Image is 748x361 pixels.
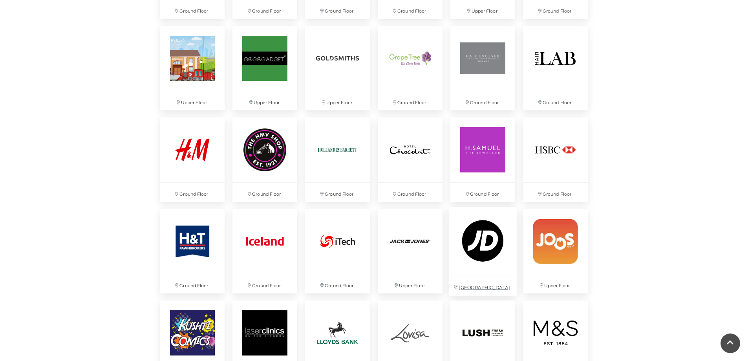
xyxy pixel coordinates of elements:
p: Ground Floor [232,183,297,202]
a: Upper Floor [301,22,374,114]
a: [GEOGRAPHIC_DATA] [445,203,521,300]
p: Ground Floor [160,183,225,202]
p: [GEOGRAPHIC_DATA] [449,275,517,295]
a: Upper Floor [519,205,592,297]
p: Ground Floor [378,91,443,110]
a: Ground Floor [446,114,519,206]
a: Ground Floor [519,22,592,114]
a: Ground Floor [301,205,374,297]
p: Ground Floor [523,183,588,202]
a: Upper Floor [229,22,301,114]
p: Upper Floor [305,91,370,110]
p: Ground Floor [378,183,443,202]
a: Ground Floor [229,114,301,206]
a: Ground Floor [519,114,592,206]
a: Ground Floor [156,205,229,297]
p: Ground Floor [305,183,370,202]
p: Ground Floor [450,91,515,110]
p: Upper Floor [160,91,225,110]
a: Ground Floor [229,205,301,297]
p: Ground Floor [450,183,515,202]
a: Ground Floor [156,114,229,206]
p: Upper Floor [378,274,443,293]
a: Upper Floor [156,22,229,114]
img: Hair Evolved at Festival Place, Basingstoke [450,26,515,91]
a: Ground Floor [301,114,374,206]
p: Ground Floor [523,91,588,110]
a: Upper Floor [374,205,446,297]
p: Ground Floor [160,274,225,293]
p: Upper Floor [232,91,297,110]
p: Ground Floor [232,274,297,293]
a: Hair Evolved at Festival Place, Basingstoke Ground Floor [446,22,519,114]
p: Upper Floor [523,274,588,293]
p: Ground Floor [305,274,370,293]
a: Ground Floor [374,114,446,206]
a: Ground Floor [374,22,446,114]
